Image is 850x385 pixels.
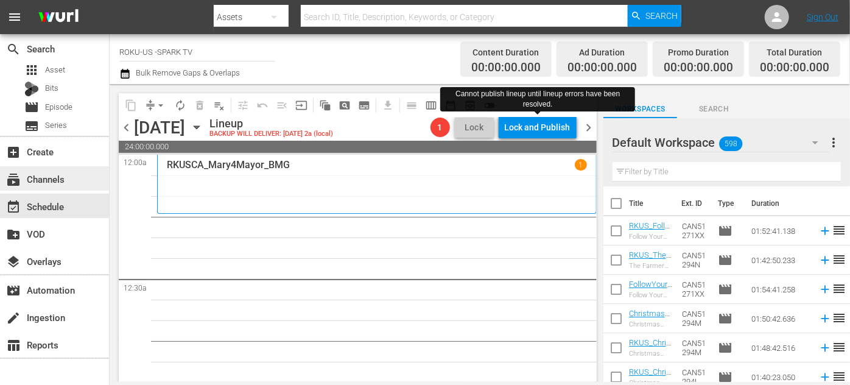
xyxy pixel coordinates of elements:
[425,99,437,111] span: calendar_view_week_outlined
[6,200,21,214] span: Schedule
[677,304,713,333] td: CAN51294M
[170,96,190,115] span: Loop Content
[832,252,846,267] span: reorder
[832,369,846,384] span: reorder
[818,253,832,267] svg: Add to Schedule
[629,280,672,307] a: FollowYourHeart99_Wurl
[167,159,290,171] p: RKUSCA_Mary4Mayor_BMG
[119,120,134,135] span: chevron_left
[398,93,421,117] span: Day Calendar View
[295,99,307,111] span: input
[578,161,583,169] p: 1
[6,255,21,269] span: Overlays
[445,89,630,110] div: Cannot publish lineup until lineup errors have been resolved.
[719,131,742,157] span: 598
[455,118,494,138] button: Lock
[7,10,22,24] span: menu
[807,12,838,22] a: Sign Out
[818,341,832,355] svg: Add to Schedule
[499,116,577,138] button: Lock and Publish
[718,224,732,238] span: Episode
[746,275,813,304] td: 01:54:41.258
[629,250,672,287] a: RKUS_TheFarmerAndTheBelle_SavingSantaland
[272,96,292,115] span: Fill episodes with ad slates
[209,96,229,115] span: Clear Lineup
[718,282,732,297] span: Episode
[430,122,450,132] span: 1
[339,99,351,111] span: pageview_outlined
[471,61,541,75] span: 00:00:00.000
[45,101,72,113] span: Episode
[24,82,39,96] div: Bits
[174,99,186,111] span: autorenew_outlined
[358,99,370,111] span: subtitles_outlined
[6,145,21,160] span: Create
[718,253,732,267] span: Episode
[29,3,88,32] img: ans4CAIJ8jUAAAAAAAAAAAAAAAAAAAAAAAAgQb4GAAAAAAAAAAAAAAAAAAAAAAAAJMjXAAAAAAAAAAAAAAAAAAAAAAAAgAT5G...
[213,99,225,111] span: playlist_remove_outlined
[567,61,637,75] span: 00:00:00.000
[253,96,272,115] span: Revert to Primary Episode
[718,370,732,384] span: Episode
[144,99,156,111] span: compress
[209,117,333,130] div: Lineup
[629,320,673,328] div: Christmas Harmony
[505,116,571,138] div: Lock and Publish
[664,44,733,61] div: Promo Duration
[677,216,713,245] td: CAN51271XX
[311,93,335,117] span: Refresh All Search Blocks
[826,135,841,150] span: more_vert
[818,312,832,325] svg: Add to Schedule
[45,119,67,132] span: Series
[746,304,813,333] td: 01:50:42.636
[460,121,489,134] span: Lock
[603,103,678,116] span: Workspaces
[832,223,846,238] span: reorder
[6,172,21,187] span: Channels
[6,311,21,325] span: Ingestion
[718,311,732,326] span: Episode
[677,333,713,362] td: CAN51294M
[209,130,333,138] div: BACKUP WILL DELIVER: [DATE] 2a (local)
[718,341,732,355] span: Episode
[141,96,170,115] span: Remove Gaps & Overlaps
[629,350,673,358] div: Christmas Harmony
[832,311,846,325] span: reorder
[134,68,240,77] span: Bulk Remove Gaps & Overlaps
[674,186,710,221] th: Ext. ID
[24,63,39,77] span: Asset
[471,44,541,61] div: Content Duration
[818,370,832,384] svg: Add to Schedule
[24,119,39,133] span: Series
[818,224,832,238] svg: Add to Schedule
[613,125,830,160] div: Default Workspace
[677,245,713,275] td: CAN51294N
[629,221,670,249] a: RKUS_FollowYourHeart99
[760,61,829,75] span: 00:00:00.000
[335,96,354,115] span: Create Search Block
[421,96,441,115] span: Week Calendar View
[45,64,65,76] span: Asset
[134,118,185,138] div: [DATE]
[746,245,813,275] td: 01:42:50.233
[629,291,673,299] div: Follow Your Heart
[760,44,829,61] div: Total Duration
[581,120,597,135] span: chevron_right
[629,233,673,241] div: Follow Your Heart
[677,275,713,304] td: CAN51271XX
[629,309,670,336] a: ChristmasHarmony_Wurl
[746,333,813,362] td: 01:48:42.516
[832,340,846,355] span: reorder
[354,96,374,115] span: Create Series Block
[374,93,398,117] span: Download as CSV
[24,100,39,115] span: Episode
[319,99,331,111] span: auto_awesome_motion_outlined
[629,262,673,270] div: The Farmer and the Belle – Saving Santaland
[567,44,637,61] div: Ad Duration
[6,227,21,242] span: VOD
[677,103,751,116] span: Search
[664,61,733,75] span: 00:00:00.000
[45,82,58,94] span: Bits
[629,338,671,366] a: RKUS_ChristmasHarmony
[818,283,832,296] svg: Add to Schedule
